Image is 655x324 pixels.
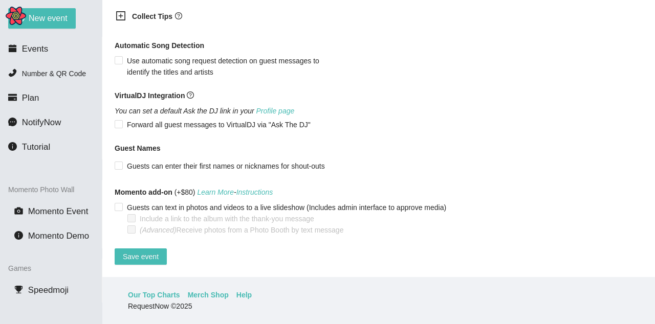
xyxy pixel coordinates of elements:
[8,44,17,53] span: calendar
[197,188,234,196] a: Learn More
[115,187,273,198] span: (+$80)
[22,118,61,127] span: NotifyNow
[14,231,23,240] span: info-circle
[115,144,160,152] b: Guest Names
[28,206,89,216] span: Momento Event
[123,119,315,130] span: Forward all guest messages to VirtualDJ via "Ask The DJ"
[132,12,172,20] b: Collect Tips
[175,12,182,19] span: question-circle
[256,107,295,115] a: Profile page
[188,289,229,300] a: Merch Shop
[197,188,273,196] i: -
[22,142,50,152] span: Tutorial
[8,8,76,29] button: plus-circleNew event
[107,5,363,30] div: Collect Tipsquestion-circle
[8,142,17,151] span: info-circle
[29,12,68,25] span: New event
[115,188,172,196] b: Momento add-on
[22,44,48,54] span: Events
[123,202,450,213] span: Guests can text in photos and videos to a live slideshow (Includes admin interface to approve media)
[28,285,69,295] span: Speedmoji
[115,40,204,51] b: Automatic Song Detection
[115,91,185,100] b: VirtualDJ Integration
[8,93,17,102] span: credit-card
[115,107,294,115] i: You can set a default Ask the DJ link in your
[136,213,318,224] span: Include a link to the album with the thank-you message
[140,226,177,234] i: (Advanced)
[8,118,17,126] span: message
[128,289,180,300] a: Our Top Charts
[187,91,194,99] span: question-circle
[123,251,159,262] span: Save event
[123,55,335,78] span: Use automatic song request detection on guest messages to identify the titles and artists
[136,224,347,236] span: Receive photos from a Photo Booth by text message
[128,300,627,312] div: RequestNow © 2025
[14,285,23,294] span: trophy
[8,68,17,77] span: phone
[28,231,89,241] span: Momento Demo
[115,248,167,265] button: Save event
[22,70,86,78] span: Number & QR Code
[123,160,329,172] span: Guests can enter their first names or nicknames for shout-outs
[14,206,23,215] span: camera
[116,11,126,21] span: plus-square
[22,93,39,103] span: Plan
[236,188,273,196] a: Instructions
[6,6,26,26] button: Open React Query Devtools
[236,289,252,300] a: Help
